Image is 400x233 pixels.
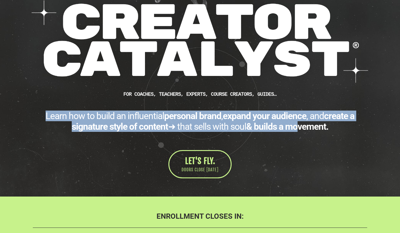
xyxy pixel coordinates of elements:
[223,111,306,121] b: expand your audience
[185,156,215,166] span: LET'S FLY.
[157,212,244,221] b: ENROLLMENT CLOSES IN:
[123,91,277,97] b: FOR Coaches, teachers, experts, course creators, guides…
[33,111,367,132] div: Learn how to build an influential , , and ➜ that sells with soul
[168,150,232,178] a: LET'S FLY. DOORS CLOSE [DATE]
[181,167,219,173] span: DOORS CLOSE [DATE]
[72,111,355,132] b: create a signature style of content
[246,121,329,132] b: & builds a movement.
[164,111,221,121] b: personal brand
